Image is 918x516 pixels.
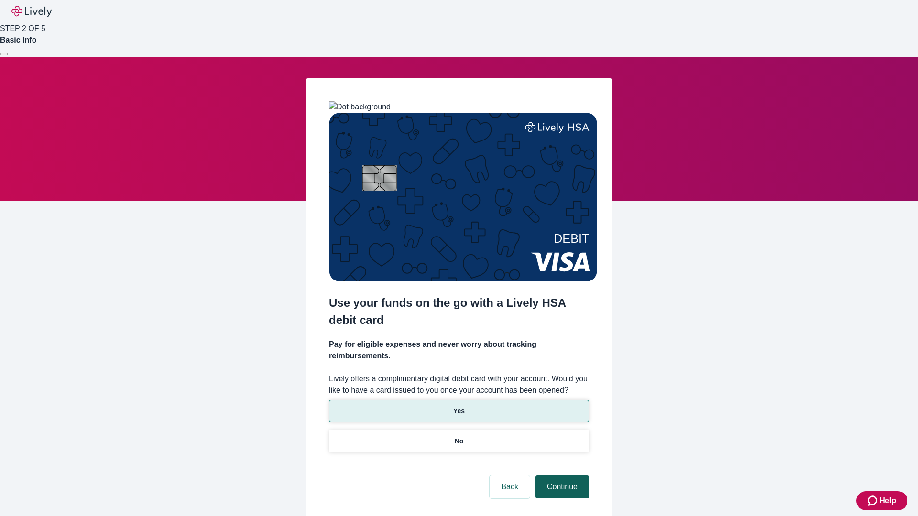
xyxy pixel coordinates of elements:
[535,475,589,498] button: Continue
[329,339,589,362] h4: Pay for eligible expenses and never worry about tracking reimbursements.
[329,400,589,422] button: Yes
[490,475,530,498] button: Back
[329,373,589,396] label: Lively offers a complimentary digital debit card with your account. Would you like to have a card...
[329,294,589,329] h2: Use your funds on the go with a Lively HSA debit card
[329,101,391,113] img: Dot background
[856,491,907,510] button: Zendesk support iconHelp
[11,6,52,17] img: Lively
[329,113,597,281] img: Debit card
[879,495,896,506] span: Help
[329,430,589,452] button: No
[453,406,465,416] p: Yes
[868,495,879,506] svg: Zendesk support icon
[455,436,464,446] p: No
